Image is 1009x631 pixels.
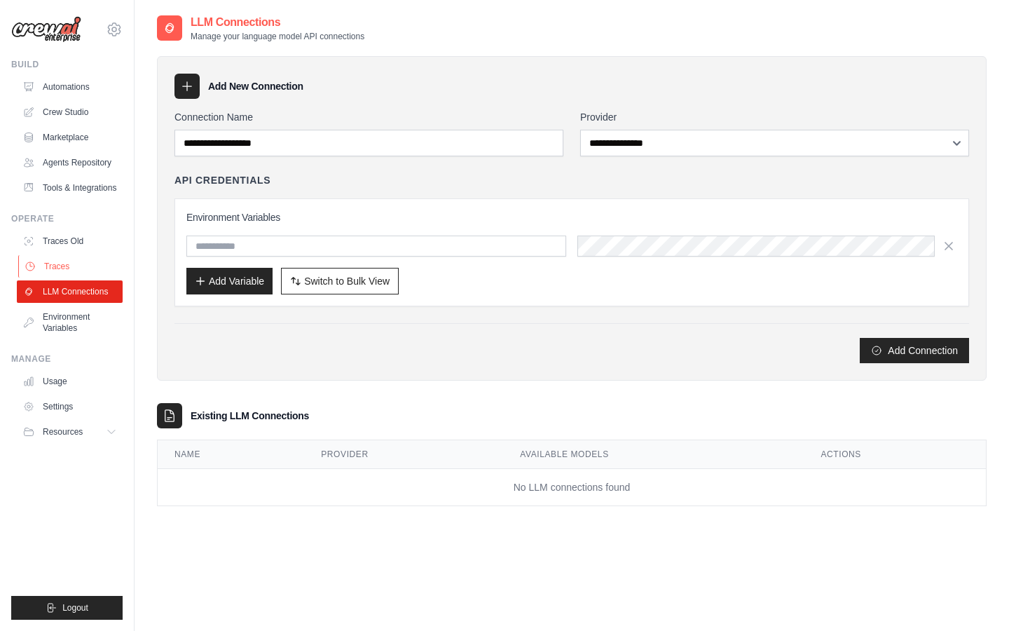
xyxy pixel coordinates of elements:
[208,79,303,93] h3: Add New Connection
[17,76,123,98] a: Automations
[11,596,123,620] button: Logout
[174,110,563,124] label: Connection Name
[17,151,123,174] a: Agents Repository
[17,177,123,199] a: Tools & Integrations
[158,469,986,506] td: No LLM connections found
[281,268,399,294] button: Switch to Bulk View
[11,353,123,365] div: Manage
[62,602,88,613] span: Logout
[304,440,503,469] th: Provider
[18,255,124,278] a: Traces
[11,59,123,70] div: Build
[17,280,123,303] a: LLM Connections
[158,440,304,469] th: Name
[191,409,309,423] h3: Existing LLM Connections
[17,126,123,149] a: Marketplace
[860,338,969,363] button: Add Connection
[11,213,123,224] div: Operate
[43,426,83,437] span: Resources
[174,173,270,187] h4: API Credentials
[580,110,969,124] label: Provider
[17,370,123,393] a: Usage
[11,16,81,43] img: Logo
[804,440,986,469] th: Actions
[186,210,957,224] h3: Environment Variables
[191,14,364,31] h2: LLM Connections
[503,440,804,469] th: Available Models
[17,395,123,418] a: Settings
[17,230,123,252] a: Traces Old
[17,101,123,123] a: Crew Studio
[17,421,123,443] button: Resources
[186,268,273,294] button: Add Variable
[191,31,364,42] p: Manage your language model API connections
[17,306,123,339] a: Environment Variables
[304,274,390,288] span: Switch to Bulk View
